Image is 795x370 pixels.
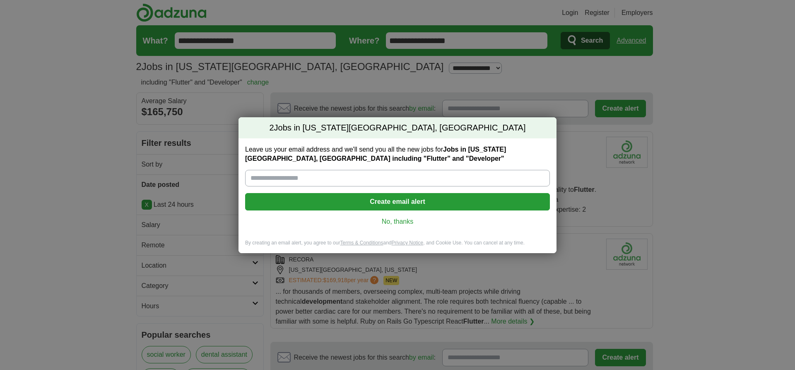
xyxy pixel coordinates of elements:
span: 2 [269,122,274,134]
a: Terms & Conditions [340,240,383,246]
h2: Jobs in [US_STATE][GEOGRAPHIC_DATA], [GEOGRAPHIC_DATA] [238,117,556,139]
button: Create email alert [245,193,550,210]
a: No, thanks [252,217,543,226]
label: Leave us your email address and we'll send you all the new jobs for [245,145,550,163]
div: By creating an email alert, you agree to our and , and Cookie Use. You can cancel at any time. [238,239,556,253]
a: Privacy Notice [392,240,424,246]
